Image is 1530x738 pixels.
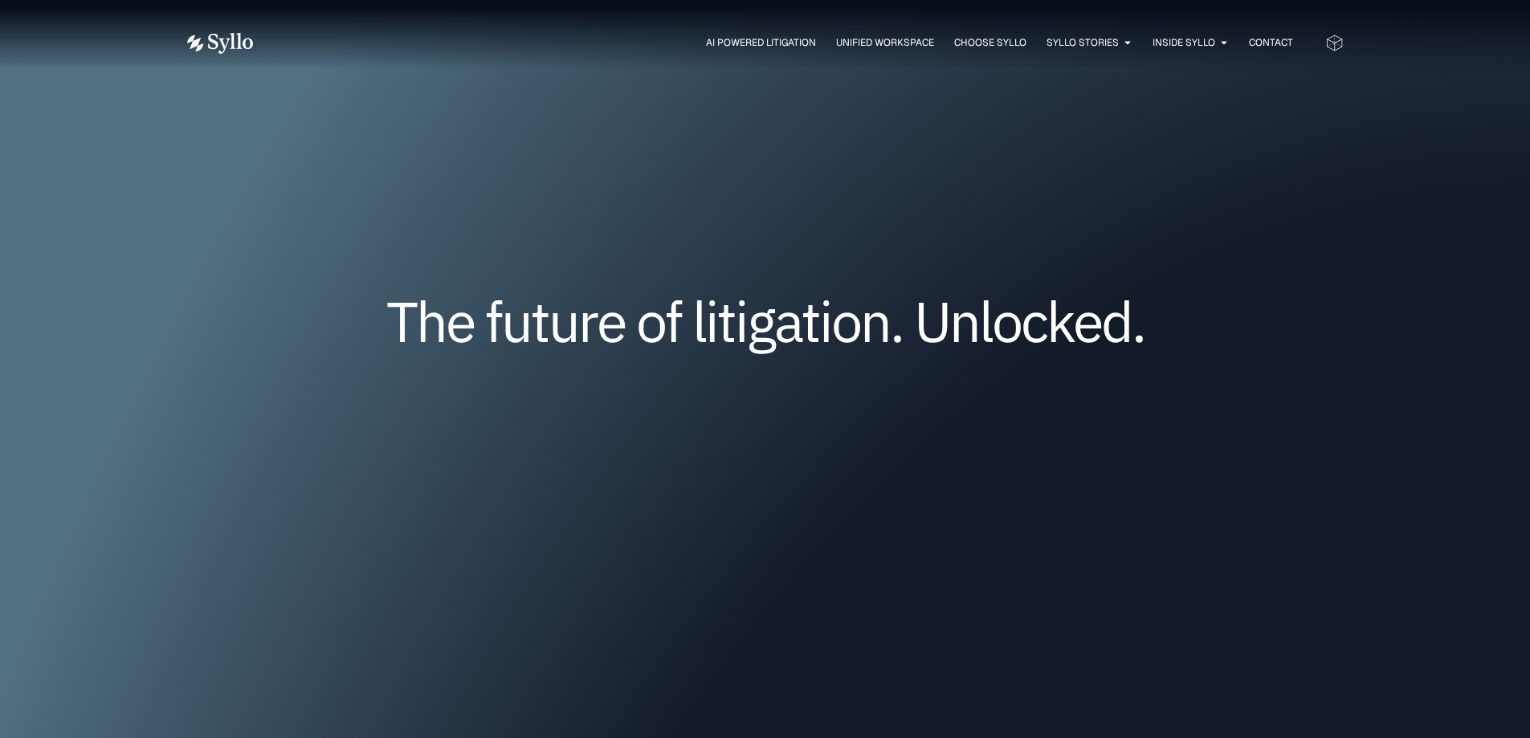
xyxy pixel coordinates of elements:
a: Choose Syllo [954,35,1026,50]
a: AI Powered Litigation [706,35,816,50]
a: Syllo Stories [1047,35,1119,50]
a: Inside Syllo [1153,35,1215,50]
h1: The future of litigation. Unlocked. [284,295,1247,348]
a: Contact [1249,35,1293,50]
div: Menu Toggle [285,35,1293,51]
img: Vector [187,33,253,54]
a: Unified Workspace [836,35,934,50]
nav: Menu [285,35,1293,51]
